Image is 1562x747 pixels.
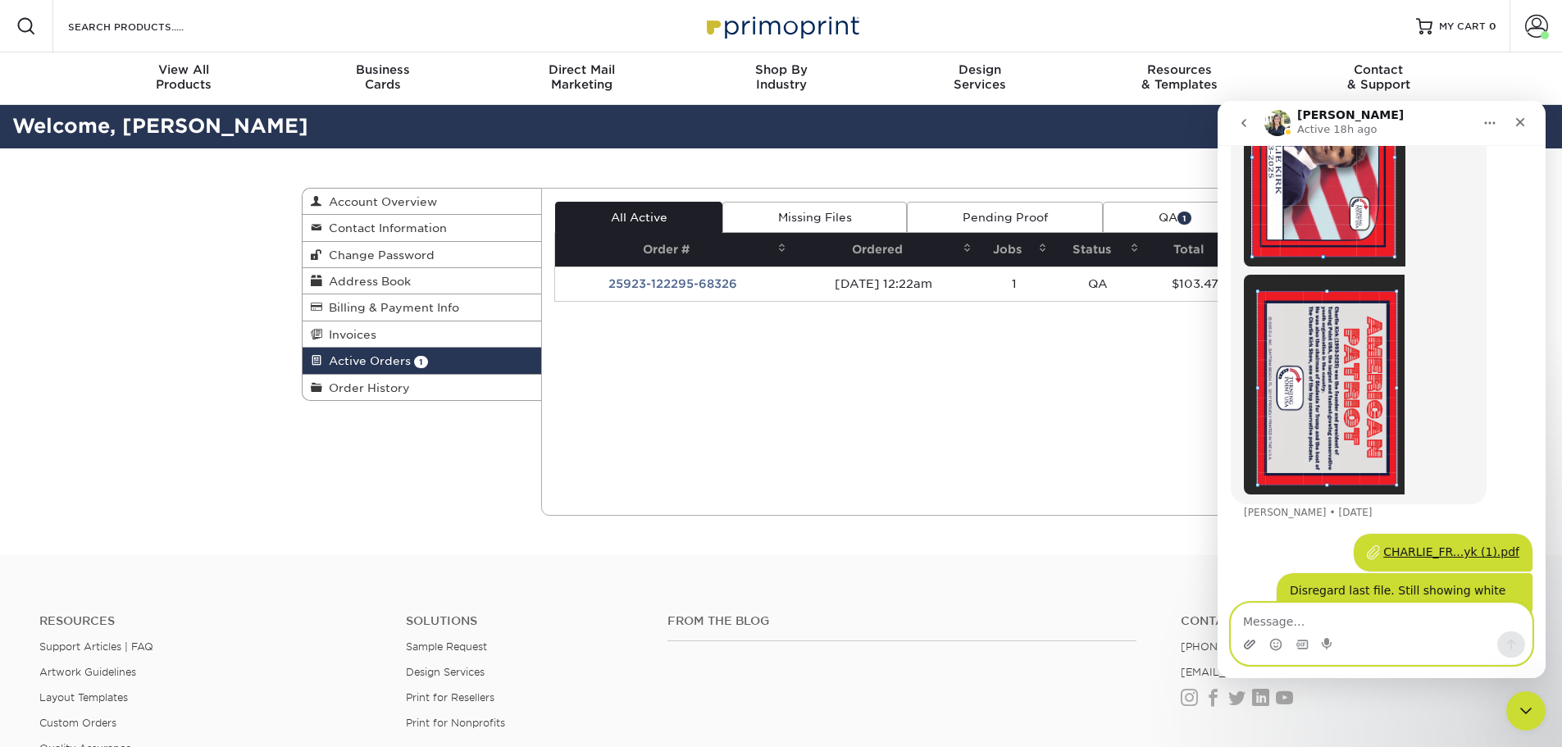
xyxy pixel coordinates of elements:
[681,62,881,77] span: Shop By
[39,666,136,678] a: Artwork Guidelines
[1080,62,1279,92] div: & Templates
[84,62,284,92] div: Products
[1439,20,1486,34] span: MY CART
[84,52,284,105] a: View AllProducts
[881,52,1080,105] a: DesignServices
[881,62,1080,92] div: Services
[303,215,542,241] a: Contact Information
[1181,666,1377,678] a: [EMAIL_ADDRESS][DOMAIN_NAME]
[977,233,1053,266] th: Jobs
[555,202,722,233] a: All Active
[791,233,977,266] th: Ordered
[482,52,681,105] a: Direct MailMarketing
[1218,101,1546,678] iframe: Intercom live chat
[136,433,315,471] div: CHARLIE_FR...yk (1).pdf
[59,472,315,524] div: Disregard last file. Still showing white lines. I am working on it.
[322,328,376,341] span: Invoices
[322,381,410,394] span: Order History
[1080,52,1279,105] a: Resources& Templates
[322,275,411,288] span: Address Book
[881,62,1080,77] span: Design
[1181,614,1523,628] a: Contact
[482,62,681,77] span: Direct Mail
[303,294,542,321] a: Billing & Payment Info
[1080,62,1279,77] span: Resources
[1279,52,1478,105] a: Contact& Support
[322,301,459,314] span: Billing & Payment Info
[1506,691,1546,731] iframe: Intercom live chat
[26,407,155,417] div: [PERSON_NAME] • [DATE]
[166,443,302,460] div: CHARLIE_FR...yk (1).pdf
[13,472,315,537] div: Michael says…
[149,443,302,461] a: CHARLIE_FR...yk (1).pdf
[699,8,863,43] img: Primoprint
[39,614,381,628] h4: Resources
[1144,233,1246,266] th: Total
[283,62,482,92] div: Cards
[977,266,1053,301] td: 1
[1052,266,1144,301] td: QA
[907,202,1103,233] a: Pending Proof
[303,375,542,400] a: Order History
[52,537,65,550] button: Emoji picker
[681,52,881,105] a: Shop ByIndustry
[406,614,643,628] h4: Solutions
[722,202,907,233] a: Missing Files
[406,666,485,678] a: Design Services
[414,356,428,368] span: 1
[14,503,314,531] textarea: Message…
[25,537,39,550] button: Upload attachment
[681,62,881,92] div: Industry
[303,242,542,268] a: Change Password
[303,348,542,374] a: Active Orders 1
[303,268,542,294] a: Address Book
[406,717,505,729] a: Print for Nonprofits
[303,189,542,215] a: Account Overview
[1279,62,1478,92] div: & Support
[1489,20,1496,32] span: 0
[1144,266,1246,301] td: $103.47
[84,62,284,77] span: View All
[1177,212,1191,224] span: 1
[78,537,91,550] button: Gif picker
[791,266,977,301] td: [DATE] 12:22am
[322,354,411,367] span: Active Orders
[1052,233,1144,266] th: Status
[482,62,681,92] div: Marketing
[283,52,482,105] a: BusinessCards
[280,531,307,557] button: Send a message…
[1103,202,1246,233] a: QA1
[322,221,447,235] span: Contact Information
[406,691,494,704] a: Print for Resellers
[66,16,226,36] input: SEARCH PRODUCTS.....
[72,482,302,514] div: Disregard last file. Still showing white lines. I am working on it.
[39,640,153,653] a: Support Articles | FAQ
[555,266,791,301] td: 25923-122295-68326
[555,233,791,266] th: Order #
[13,433,315,472] div: Michael says…
[104,537,117,550] button: Start recording
[1181,640,1282,653] a: [PHONE_NUMBER]
[322,195,437,208] span: Account Overview
[667,614,1136,628] h4: From the Blog
[303,321,542,348] a: Invoices
[322,248,435,262] span: Change Password
[283,62,482,77] span: Business
[406,640,487,653] a: Sample Request
[1279,62,1478,77] span: Contact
